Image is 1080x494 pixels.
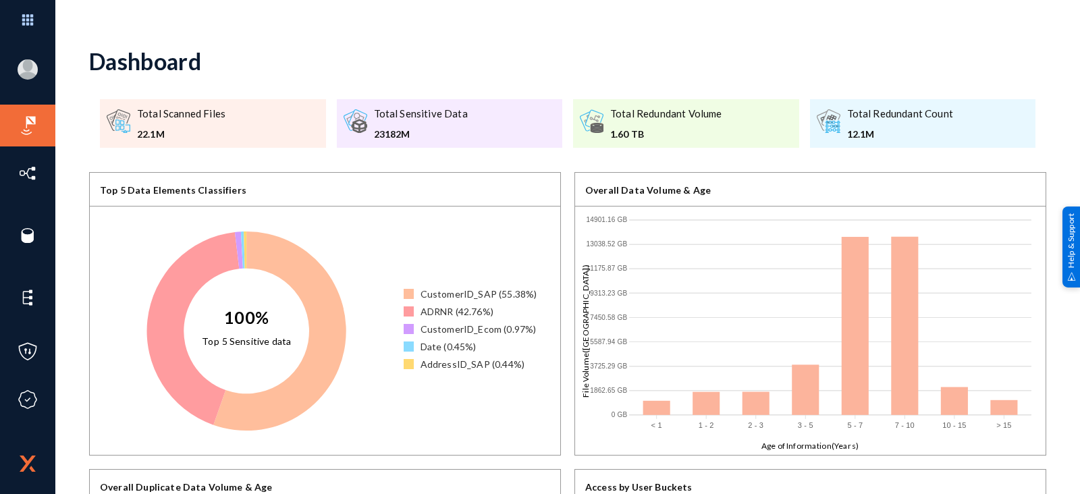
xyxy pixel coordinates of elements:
[610,106,722,121] div: Total Redundant Volume
[699,421,714,429] text: 1 - 2
[421,357,524,371] div: AddressID_SAP (0.44%)
[590,338,627,346] text: 5587.94 GB
[18,341,38,362] img: icon-policies.svg
[749,421,764,429] text: 2 - 3
[847,106,953,121] div: Total Redundant Count
[610,127,722,141] div: 1.60 TB
[18,389,38,410] img: icon-compliance.svg
[421,287,537,301] div: CustomerID_SAP (55.38%)
[89,47,201,75] div: Dashboard
[90,173,560,207] div: Top 5 Data Elements Classifiers
[374,106,468,121] div: Total Sensitive Data
[18,287,38,308] img: icon-elements.svg
[590,314,627,321] text: 7450.58 GB
[612,411,628,418] text: 0 GB
[421,322,537,336] div: CustomerID_Ecom (0.97%)
[943,421,967,429] text: 10 - 15
[848,421,863,429] text: 5 - 7
[651,421,662,429] text: < 1
[847,127,953,141] div: 12.1M
[896,421,915,429] text: 7 - 10
[586,216,627,223] text: 14901.16 GB
[575,173,1046,207] div: Overall Data Volume & Age
[225,307,269,327] text: 100%
[586,240,627,248] text: 13038.52 GB
[1067,272,1076,281] img: help_support.svg
[761,441,859,451] text: Age of Information(Years)
[590,362,627,370] text: 3725.29 GB
[7,5,48,34] img: app launcher
[798,421,813,429] text: 3 - 5
[18,115,38,136] img: icon-risk-sonar.svg
[580,265,591,397] text: File Volume([GEOGRAPHIC_DATA])
[137,127,225,141] div: 22.1M
[590,387,627,394] text: 1862.65 GB
[137,106,225,121] div: Total Scanned Files
[18,163,38,184] img: icon-inventory.svg
[421,304,493,319] div: ADRNR (42.76%)
[18,59,38,80] img: blank-profile-picture.png
[421,339,477,354] div: Date (0.45%)
[997,421,1012,429] text: > 15
[374,127,468,141] div: 23182M
[18,225,38,246] img: icon-sources.svg
[586,265,627,272] text: 11175.87 GB
[590,289,627,296] text: 9313.23 GB
[1062,207,1080,287] div: Help & Support
[202,335,291,346] text: Top 5 Sensitive data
